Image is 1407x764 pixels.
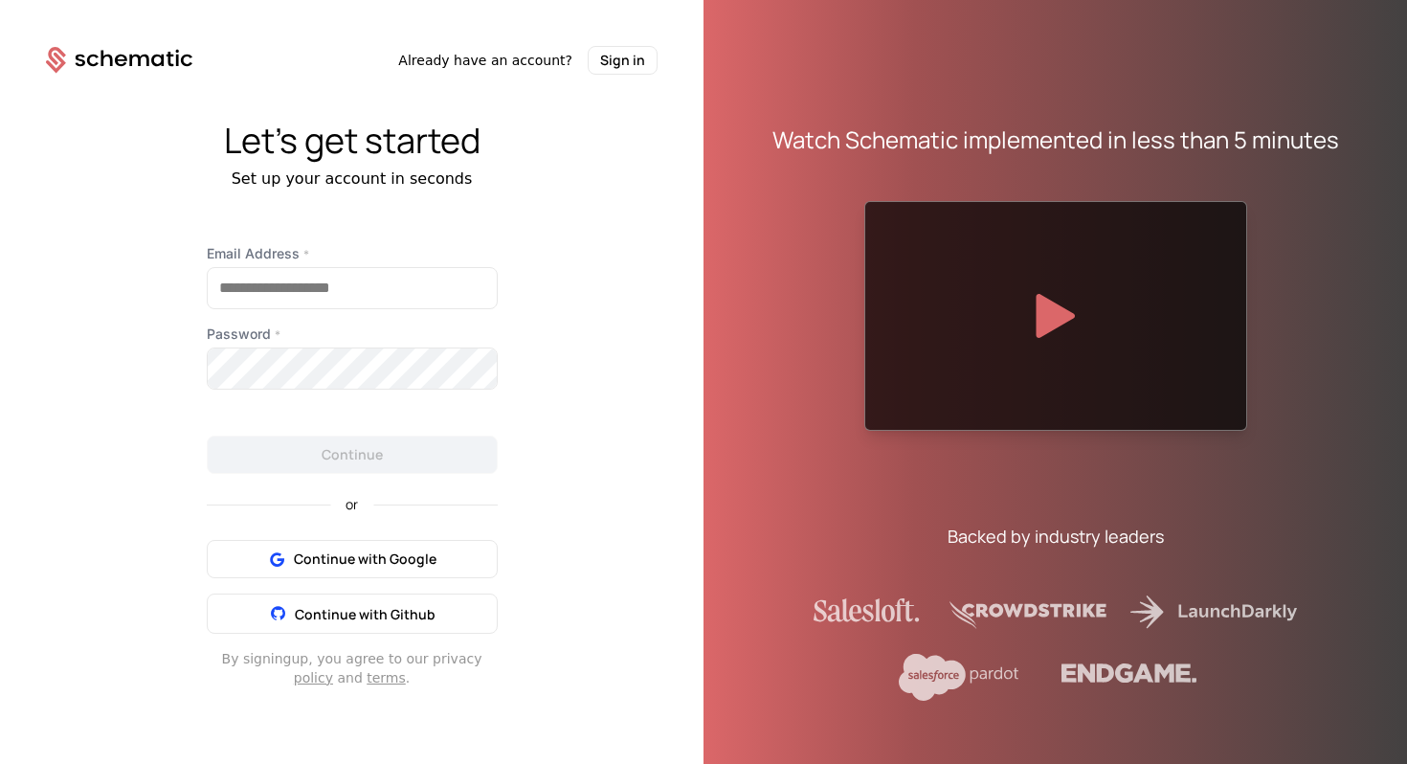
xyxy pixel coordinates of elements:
[588,46,658,75] button: Sign in
[207,244,498,263] label: Email Address
[294,550,436,569] span: Continue with Google
[398,51,572,70] span: Already have an account?
[948,523,1164,550] div: Backed by industry leaders
[367,670,406,685] a: terms
[207,540,498,578] button: Continue with Google
[294,670,333,685] a: policy
[207,649,498,687] div: By signing up , you agree to our privacy and .
[330,498,373,511] span: or
[295,605,435,623] span: Continue with Github
[207,325,498,344] label: Password
[207,594,498,634] button: Continue with Github
[772,124,1339,155] div: Watch Schematic implemented in less than 5 minutes
[207,436,498,474] button: Continue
